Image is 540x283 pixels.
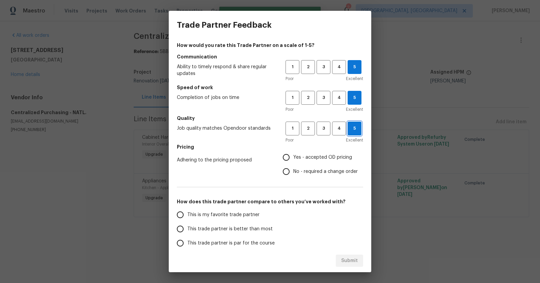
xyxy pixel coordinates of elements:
[293,168,358,175] span: No - required a change order
[286,75,294,82] span: Poor
[346,75,363,82] span: Excellent
[286,94,299,102] span: 1
[187,240,275,247] span: This trade partner is par for the course
[333,94,345,102] span: 4
[177,20,272,30] h3: Trade Partner Feedback
[177,144,363,150] h5: Pricing
[177,42,363,49] h4: How would you rate this Trade Partner on a scale of 1-5?
[317,60,330,74] button: 3
[302,63,314,71] span: 2
[286,91,299,105] button: 1
[317,122,330,135] button: 3
[286,137,294,144] span: Poor
[317,63,330,71] span: 3
[317,125,330,132] span: 3
[348,91,361,105] button: 5
[177,198,363,205] h5: How does this trade partner compare to others you’ve worked with?
[177,63,275,77] span: Ability to timely respond & share regular updates
[301,91,315,105] button: 2
[177,84,363,91] h5: Speed of work
[301,60,315,74] button: 2
[348,63,361,71] span: 5
[348,60,361,74] button: 5
[286,106,294,113] span: Poor
[302,125,314,132] span: 2
[332,122,346,135] button: 4
[332,91,346,105] button: 4
[177,208,363,279] div: How does this trade partner compare to others you’ve worked with?
[286,125,299,132] span: 1
[302,94,314,102] span: 2
[187,211,260,218] span: This is my favorite trade partner
[187,226,273,233] span: This trade partner is better than most
[177,53,363,60] h5: Communication
[286,122,299,135] button: 1
[333,125,345,132] span: 4
[286,63,299,71] span: 1
[348,122,361,135] button: 5
[301,122,315,135] button: 2
[317,91,330,105] button: 3
[317,94,330,102] span: 3
[348,94,361,102] span: 5
[348,125,361,132] span: 5
[346,137,363,144] span: Excellent
[293,154,352,161] span: Yes - accepted OD pricing
[333,63,345,71] span: 4
[177,157,272,163] span: Adhering to the pricing proposed
[286,60,299,74] button: 1
[177,115,363,122] h5: Quality
[283,150,363,179] div: Pricing
[177,125,275,132] span: Job quality matches Opendoor standards
[346,106,363,113] span: Excellent
[177,94,275,101] span: Completion of jobs on time
[332,60,346,74] button: 4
